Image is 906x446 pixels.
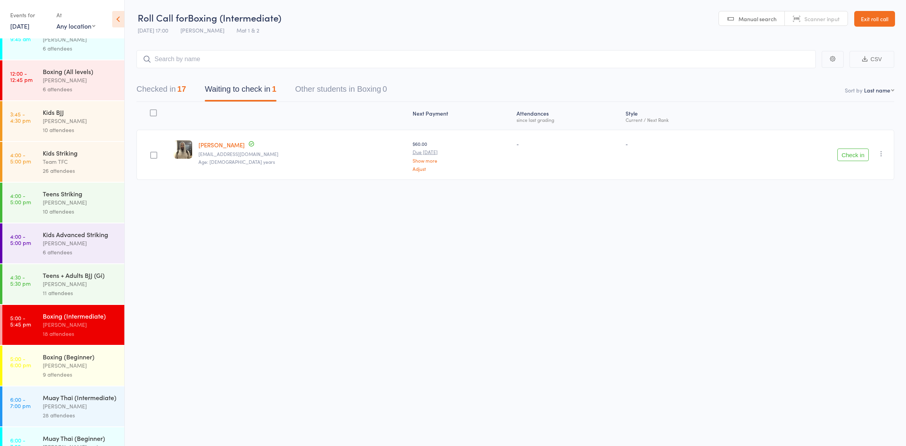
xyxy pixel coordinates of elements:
div: Events for [10,9,49,22]
a: 12:00 -12:45 pmBoxing (All levels)[PERSON_NAME]6 attendees [2,60,124,100]
div: 6 attendees [43,85,118,94]
a: 5:00 -6:00 pmBoxing (Beginner)[PERSON_NAME]9 attendees [2,346,124,386]
div: [PERSON_NAME] [43,76,118,85]
a: 4:00 -5:00 pmKids Advanced Striking[PERSON_NAME]6 attendees [2,223,124,263]
span: Scanner input [804,15,840,23]
div: 6 attendees [43,44,118,53]
span: Age: [DEMOGRAPHIC_DATA] years [198,158,275,165]
div: Any location [56,22,95,30]
time: 5:00 - 6:00 pm [10,355,31,368]
div: 28 attendees [43,411,118,420]
a: 4:00 -5:00 pmTeens Striking[PERSON_NAME]10 attendees [2,183,124,223]
div: Kids Striking [43,149,118,157]
div: since last grading [517,117,619,122]
input: Search by name [136,50,816,68]
div: 26 attendees [43,166,118,175]
div: 1 [272,85,276,93]
div: [PERSON_NAME] [43,35,118,44]
a: 4:00 -5:00 pmKids StrikingTeam TFC26 attendees [2,142,124,182]
div: [PERSON_NAME] [43,116,118,125]
time: 3:45 - 4:30 pm [10,111,31,123]
div: Current / Next Rank [626,117,742,122]
button: CSV [850,51,894,68]
div: 10 attendees [43,207,118,216]
a: 9:00 -9:45 amMuay Thai BASICS[PERSON_NAME]6 attendees [2,20,124,60]
div: Muay Thai (Beginner) [43,434,118,442]
label: Sort by [845,86,862,94]
div: - [517,140,619,147]
div: Boxing (Intermediate) [43,312,118,320]
div: Teens + Adults BJJ (Gi) [43,271,118,279]
div: Atten­dances [513,105,622,126]
div: Teens Striking [43,189,118,198]
img: image1722590005.png [174,140,192,159]
div: - [626,140,742,147]
span: Manual search [739,15,777,23]
div: 0 [383,85,387,93]
div: [PERSON_NAME] [43,198,118,207]
div: 10 attendees [43,125,118,134]
button: Other students in Boxing0 [295,81,387,102]
div: Style [622,105,745,126]
time: 6:00 - 7:00 pm [10,396,31,409]
time: 4:30 - 5:30 pm [10,274,31,286]
time: 12:00 - 12:45 pm [10,70,33,83]
a: Exit roll call [854,11,895,27]
span: [DATE] 17:00 [138,26,168,34]
div: Kids Advanced Striking [43,230,118,239]
a: 6:00 -7:00 pmMuay Thai (Intermediate)[PERSON_NAME]28 attendees [2,386,124,426]
small: Due [DATE] [413,149,510,155]
div: $60.00 [413,140,510,171]
div: 17 [177,85,186,93]
div: [PERSON_NAME] [43,279,118,288]
div: Team TFC [43,157,118,166]
a: 5:00 -5:45 pmBoxing (Intermediate)[PERSON_NAME]18 attendees [2,305,124,345]
div: 6 attendees [43,248,118,257]
div: 18 attendees [43,329,118,338]
small: Teanau.h87@gmail.com [198,151,406,157]
div: 11 attendees [43,288,118,297]
div: Boxing (Beginner) [43,352,118,361]
div: [PERSON_NAME] [43,402,118,411]
span: Roll Call for [138,11,188,24]
a: Show more [413,158,510,163]
a: Adjust [413,166,510,171]
time: 5:00 - 5:45 pm [10,315,31,327]
a: [DATE] [10,22,29,30]
span: Mat 1 & 2 [237,26,259,34]
a: 4:30 -5:30 pmTeens + Adults BJJ (Gi)[PERSON_NAME]11 attendees [2,264,124,304]
a: [PERSON_NAME] [198,141,245,149]
div: [PERSON_NAME] [43,361,118,370]
time: 4:00 - 5:00 pm [10,152,31,164]
time: 4:00 - 5:00 pm [10,233,31,246]
div: Next Payment [409,105,513,126]
button: Waiting to check in1 [205,81,276,102]
div: [PERSON_NAME] [43,320,118,329]
a: 3:45 -4:30 pmKids BJJ[PERSON_NAME]10 attendees [2,101,124,141]
div: Boxing (All levels) [43,67,118,76]
div: 9 attendees [43,370,118,379]
time: 4:00 - 5:00 pm [10,192,31,205]
div: [PERSON_NAME] [43,239,118,248]
div: Kids BJJ [43,108,118,116]
span: Boxing (Intermediate) [188,11,281,24]
div: Last name [864,86,890,94]
button: Check in [837,149,869,161]
div: At [56,9,95,22]
div: Muay Thai (Intermediate) [43,393,118,402]
time: 9:00 - 9:45 am [10,29,31,42]
span: [PERSON_NAME] [180,26,224,34]
button: Checked in17 [136,81,186,102]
